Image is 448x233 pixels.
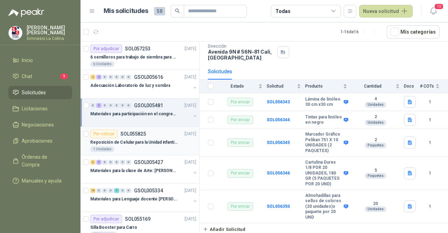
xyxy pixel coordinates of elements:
[305,80,351,93] th: Producto
[90,73,198,95] a: 2 4 0 0 0 0 0 GSOL005616[DATE] Adecuación Laboratorio de luz y sombra
[134,160,163,165] p: GSOL005427
[90,160,96,165] div: 3
[184,187,196,194] p: [DATE]
[125,46,150,51] p: SOL057253
[102,75,107,80] div: 0
[267,171,290,176] a: SOL056346
[305,97,342,108] b: Lámina de linóleo 30 cm x30 cm
[305,193,342,220] b: Almohadillas para sellos de colores (20 unidades)o paquete por 20 UND
[208,49,274,61] p: Avenida 9N # 56N-81 Cali , [GEOGRAPHIC_DATA]
[351,168,400,173] b: 5
[351,84,394,89] span: Cantidad
[420,99,440,105] b: 1
[90,61,114,67] div: 6 Unidades
[184,216,196,222] p: [DATE]
[8,86,72,99] a: Solicitudes
[8,134,72,148] a: Aprobaciones
[134,103,163,108] p: GSOL005481
[351,96,400,102] b: 4
[184,102,196,109] p: [DATE]
[22,73,32,80] span: Chat
[387,25,440,39] button: Mís categorías
[184,46,196,52] p: [DATE]
[8,8,44,17] img: Logo peakr
[22,89,46,96] span: Solicitudes
[305,115,342,125] b: Tintas para linóleo en negro
[27,36,72,41] p: Gimnasio La Colina
[90,103,96,108] div: 0
[90,82,170,89] p: Adecuación Laboratorio de luz y sombra
[184,74,196,81] p: [DATE]
[365,143,386,148] div: Paquetes
[90,75,96,80] div: 2
[267,100,290,104] a: SOL056343
[102,160,107,165] div: 0
[184,159,196,166] p: [DATE]
[90,101,198,124] a: 0 5 0 0 0 0 0 GSOL005481[DATE] Materiales para participación en el congreso, UI
[420,170,440,177] b: 1
[114,75,119,80] div: 0
[102,188,107,193] div: 0
[126,188,131,193] div: 0
[365,120,386,125] div: Unidades
[126,103,131,108] div: 0
[90,215,122,223] div: Por adjudicar
[90,158,198,180] a: 3 5 0 0 0 0 0 GSOL005427[DATE] Materiales para la clase de Arte: [PERSON_NAME]
[90,44,122,53] div: Por adjudicar
[341,26,381,37] div: 1 - 16 de 16
[80,42,199,70] a: Por adjudicarSOL057253[DATE] 6 semilleros para trabajo de siembra para estudiantes en la granja6 ...
[108,160,113,165] div: 0
[96,75,101,80] div: 4
[267,80,305,93] th: Solicitud
[96,103,101,108] div: 5
[120,75,125,80] div: 0
[90,186,198,209] a: 16 0 0 0 5 0 0 GSOL005334[DATE] Materiales para Lenguaje docente [PERSON_NAME]
[90,224,137,231] p: Silla Booster para Carro
[351,137,400,143] b: 2
[9,26,22,40] img: Company Logo
[267,140,290,145] a: SOL056345
[114,103,119,108] div: 0
[96,160,101,165] div: 5
[275,7,290,15] div: Todas
[126,160,131,165] div: 0
[90,167,177,174] p: Materiales para la clase de Arte: [PERSON_NAME]
[90,54,177,61] p: 6 semilleros para trabajo de siembra para estudiantes en la granja
[420,84,434,89] span: # COTs
[8,102,72,115] a: Licitaciones
[351,114,400,120] b: 2
[208,44,274,49] p: Dirección
[22,153,65,169] span: Órdenes de Compra
[90,111,177,117] p: Materiales para participación en el congreso, UI
[434,3,444,10] span: 10
[120,188,125,193] div: 0
[365,206,386,212] div: Unidades
[108,75,113,80] div: 0
[175,8,180,13] span: search
[218,84,257,89] span: Estado
[114,160,119,165] div: 0
[114,188,119,193] div: 5
[208,68,232,75] div: Solicitudes
[120,131,146,136] p: SOL055825
[365,102,386,108] div: Unidades
[125,217,150,221] p: SOL055169
[134,188,163,193] p: GSOL005334
[22,105,48,112] span: Licitaciones
[184,131,196,137] p: [DATE]
[22,137,52,145] span: Aprobaciones
[267,117,290,122] b: SOL056344
[126,75,131,80] div: 0
[22,121,54,129] span: Negociaciones
[420,139,440,146] b: 1
[420,117,440,123] b: 1
[305,84,342,89] span: Producto
[154,7,165,15] span: 58
[134,75,163,80] p: GSOL005616
[404,80,420,93] th: Docs
[27,25,72,35] p: [PERSON_NAME] [PERSON_NAME]
[267,204,290,209] b: SOL056350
